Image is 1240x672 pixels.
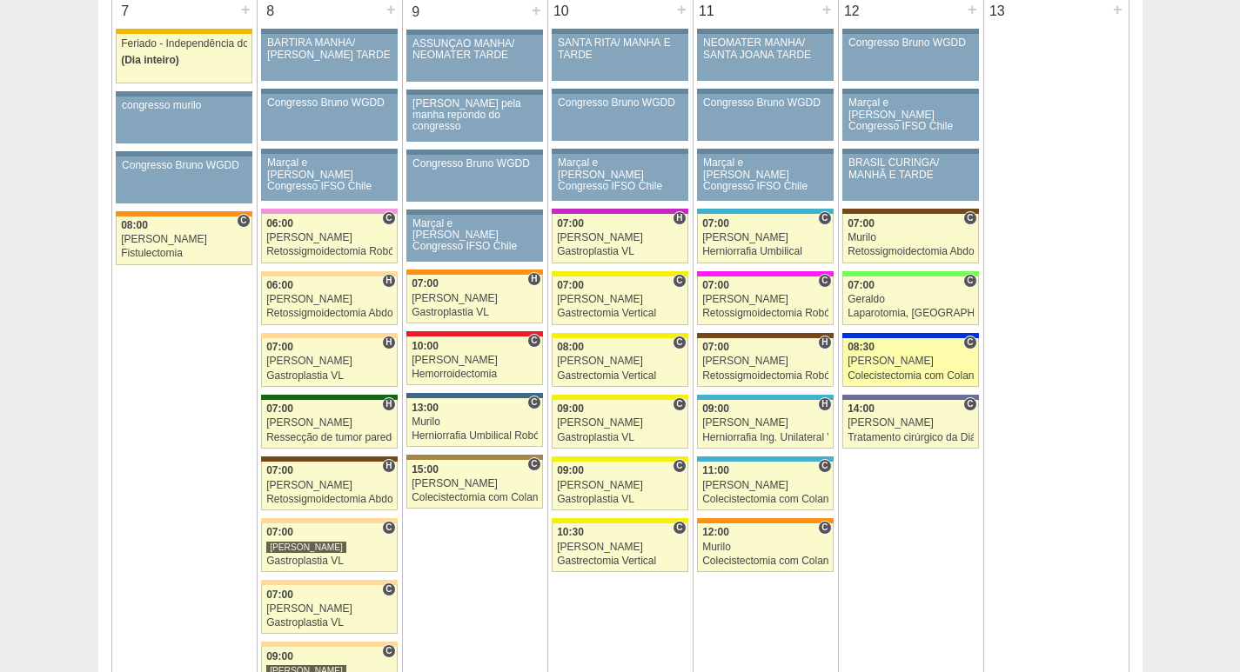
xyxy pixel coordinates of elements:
[702,526,729,538] span: 12:00
[697,154,833,201] a: Marçal e [PERSON_NAME] Congresso IFSO Chile
[412,277,439,289] span: 07:00
[116,151,251,156] div: Key: Aviso
[702,279,729,291] span: 07:00
[557,480,683,491] div: [PERSON_NAME]
[818,211,831,225] span: Consultório
[267,157,392,192] div: Marçal e [PERSON_NAME] Congresso IFSO Chile
[842,209,978,214] div: Key: Santa Joana
[842,276,978,325] a: C 07:00 Geraldo Laparotomia, [GEOGRAPHIC_DATA], Drenagem, Bridas VL
[412,307,538,318] div: Gastroplastia VL
[261,523,397,572] a: C 07:00 [PERSON_NAME] Gastroplastia VL
[266,294,392,305] div: [PERSON_NAME]
[842,214,978,263] a: C 07:00 Murilo Retossigmoidectomia Abdominal VL
[261,338,397,387] a: H 07:00 [PERSON_NAME] Gastroplastia VL
[406,155,542,202] a: Congresso Bruno WGDD
[848,432,974,443] div: Tratamento cirúrgico da Diástase do reto abdomem
[848,246,974,257] div: Retossigmoidectomia Abdominal VL
[673,274,686,288] span: Consultório
[697,214,833,263] a: C 07:00 [PERSON_NAME] Herniorrafia Umbilical
[702,356,828,367] div: [PERSON_NAME]
[266,308,392,319] div: Retossigmoidectomia Abdominal VL
[261,209,397,214] div: Key: Albert Einstein
[673,459,686,473] span: Consultório
[261,276,397,325] a: H 06:00 [PERSON_NAME] Retossigmoidectomia Abdominal VL
[557,246,683,257] div: Gastroplastia VL
[412,463,439,476] span: 15:00
[848,308,974,319] div: Laparotomia, [GEOGRAPHIC_DATA], Drenagem, Bridas VL
[412,293,538,304] div: [PERSON_NAME]
[702,494,828,505] div: Colecistectomia com Colangiografia VL
[266,279,293,291] span: 06:00
[673,397,686,411] span: Consultório
[552,456,687,462] div: Key: Santa Rita
[261,580,397,585] div: Key: Bartira
[702,556,828,567] div: Colecistectomia com Colangiografia VL
[557,542,683,553] div: [PERSON_NAME]
[261,271,397,276] div: Key: Bartira
[697,149,833,154] div: Key: Aviso
[266,650,293,662] span: 09:00
[406,150,542,155] div: Key: Aviso
[412,430,538,442] div: Herniorrafia Umbilical Robótica
[382,336,395,349] span: Hospital
[261,400,397,449] a: H 07:00 [PERSON_NAME] Ressecção de tumor parede abdominal pélvica
[261,642,397,647] div: Key: Bartira
[267,37,392,60] div: BARTIRA MANHÃ/ [PERSON_NAME] TARDE
[552,149,687,154] div: Key: Aviso
[557,341,584,353] span: 08:00
[702,308,828,319] div: Retossigmoidectomia Robótica
[552,395,687,400] div: Key: Santa Rita
[121,219,148,231] span: 08:00
[261,214,397,263] a: C 06:00 [PERSON_NAME] Retossigmoidectomia Robótica
[261,456,397,462] div: Key: Santa Joana
[266,617,392,629] div: Gastroplastia VL
[266,589,293,601] span: 07:00
[552,214,687,263] a: H 07:00 [PERSON_NAME] Gastroplastia VL
[382,459,395,473] span: Hospital
[848,279,875,291] span: 07:00
[267,97,392,109] div: Congresso Bruno WGDD
[382,521,395,535] span: Consultório
[266,603,392,615] div: [PERSON_NAME]
[697,276,833,325] a: C 07:00 [PERSON_NAME] Retossigmoidectomia Robótica
[406,90,542,95] div: Key: Aviso
[406,30,542,35] div: Key: Aviso
[702,432,828,443] div: Herniorrafia Ing. Unilateral VL
[261,29,397,34] div: Key: Aviso
[266,526,293,538] span: 07:00
[842,154,978,201] a: BRASIL CURINGA/ MANHÃ E TARDE
[412,158,537,170] div: Congresso Bruno WGDD
[697,518,833,523] div: Key: São Luiz - SCS
[842,29,978,34] div: Key: Aviso
[818,397,831,411] span: Hospital
[963,211,976,225] span: Consultório
[557,417,683,429] div: [PERSON_NAME]
[557,370,683,382] div: Gastrectomia Vertical
[121,248,247,259] div: Fistulectomia
[703,157,828,192] div: Marçal e [PERSON_NAME] Congresso IFSO Chile
[702,232,828,243] div: [PERSON_NAME]
[552,338,687,387] a: C 08:00 [PERSON_NAME] Gastrectomia Vertical
[406,398,542,447] a: C 13:00 Murilo Herniorrafia Umbilical Robótica
[552,154,687,201] a: Marçal e [PERSON_NAME] Congresso IFSO Chile
[121,54,179,66] span: (Dia inteiro)
[261,154,397,201] a: Marçal e [PERSON_NAME] Congresso IFSO Chile
[261,518,397,523] div: Key: Bartira
[412,355,538,366] div: [PERSON_NAME]
[412,340,439,352] span: 10:00
[552,209,687,214] div: Key: Maria Braido
[552,462,687,510] a: C 09:00 [PERSON_NAME] Gastroplastia VL
[697,271,833,276] div: Key: Pro Matre
[261,585,397,634] a: C 07:00 [PERSON_NAME] Gastroplastia VL
[122,100,246,111] div: congresso murilo
[818,459,831,473] span: Consultório
[702,464,729,476] span: 11:00
[842,271,978,276] div: Key: Brasil
[702,403,729,415] span: 09:00
[412,38,537,61] div: ASSUNÇÃO MANHÃ/ NEOMATER TARDE
[557,308,683,319] div: Gastrectomia Vertical
[697,209,833,214] div: Key: Neomater
[552,271,687,276] div: Key: Santa Rita
[842,395,978,400] div: Key: Vila Nova Star
[697,333,833,338] div: Key: Santa Joana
